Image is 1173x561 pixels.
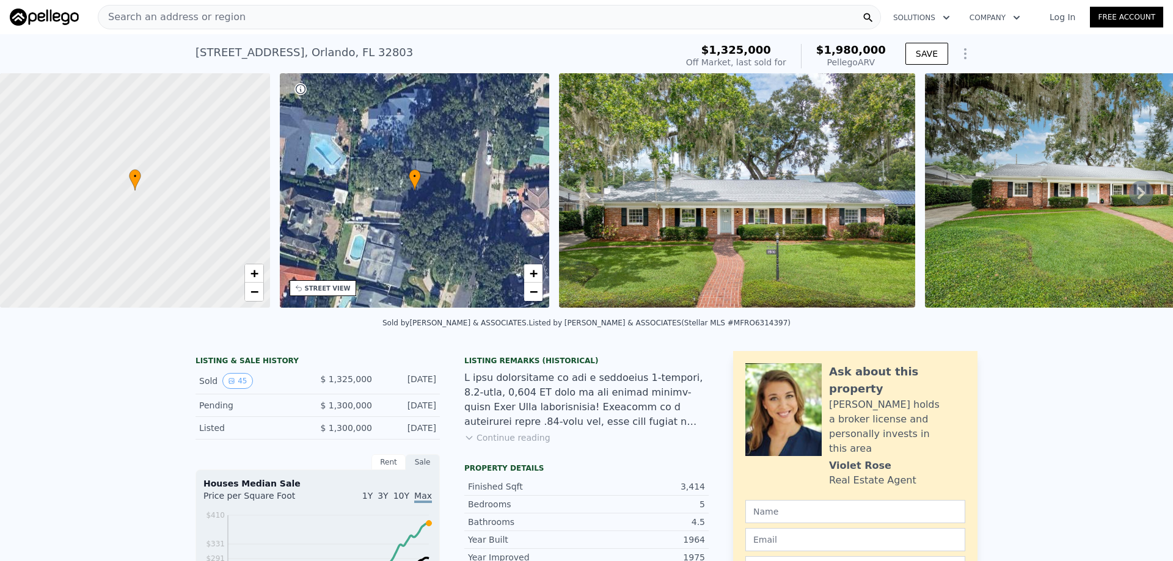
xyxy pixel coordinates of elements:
[195,356,440,368] div: LISTING & SALE HISTORY
[686,56,786,68] div: Off Market, last sold for
[195,44,413,61] div: [STREET_ADDRESS] , Orlando , FL 32803
[829,458,891,473] div: Violet Rose
[468,534,586,546] div: Year Built
[378,491,388,501] span: 3Y
[199,422,308,434] div: Listed
[530,266,538,281] span: +
[829,397,965,456] div: [PERSON_NAME] holds a broker license and personally invests in this area
[586,498,705,510] div: 5
[409,169,421,190] div: •
[382,373,436,389] div: [DATE]
[206,511,225,519] tspan: $410
[468,516,586,528] div: Bathrooms
[305,284,351,293] div: STREET VIEW
[10,9,79,26] img: Pellego
[586,534,705,546] div: 1964
[464,432,550,444] button: Continue reading
[245,283,263,301] a: Zoom out
[409,171,421,182] span: •
[199,373,308,389] div: Sold
[905,43,948,65] button: SAVE
[530,284,538,299] span: −
[129,169,141,190] div: •
[320,423,372,433] span: $ 1,300,000
[250,266,258,281] span: +
[406,454,440,470] div: Sale
[464,371,709,429] div: L ipsu dolorsitame co adi e seddoeius 1-tempori, 8.2-utla, 0,604 ET dolo ma ali enimad minimv-qui...
[129,171,141,182] span: •
[1090,7,1163,27] a: Free Account
[464,463,709,473] div: Property details
[883,7,960,29] button: Solutions
[199,399,308,411] div: Pending
[745,500,965,523] input: Name
[829,473,916,488] div: Real Estate Agent
[203,477,432,490] div: Houses Median Sale
[1035,11,1090,23] a: Log In
[960,7,1030,29] button: Company
[382,399,436,411] div: [DATE]
[320,400,372,410] span: $ 1,300,000
[371,454,406,470] div: Rent
[468,498,586,510] div: Bedrooms
[816,43,886,56] span: $1,980,000
[362,491,373,501] span: 1Y
[586,516,705,528] div: 4.5
[701,43,771,56] span: $1,325,000
[953,42,977,66] button: Show Options
[586,480,705,493] div: 3,414
[250,284,258,299] span: −
[816,56,886,68] div: Pellego ARV
[464,356,709,366] div: Listing Remarks (Historical)
[529,319,791,327] div: Listed by [PERSON_NAME] & ASSOCIATES (Stellar MLS #MFRO6314397)
[745,528,965,551] input: Email
[382,319,529,327] div: Sold by [PERSON_NAME] & ASSOCIATES .
[524,283,543,301] a: Zoom out
[393,491,409,501] span: 10Y
[414,491,432,503] span: Max
[206,540,225,548] tspan: $331
[203,490,318,509] div: Price per Square Foot
[829,363,965,397] div: Ask about this property
[382,422,436,434] div: [DATE]
[320,374,372,384] span: $ 1,325,000
[98,10,246,24] span: Search an address or region
[468,480,586,493] div: Finished Sqft
[245,264,263,283] a: Zoom in
[524,264,543,283] a: Zoom in
[222,373,252,389] button: View historical data
[559,73,915,308] img: Sale: 147603119 Parcel: 47983617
